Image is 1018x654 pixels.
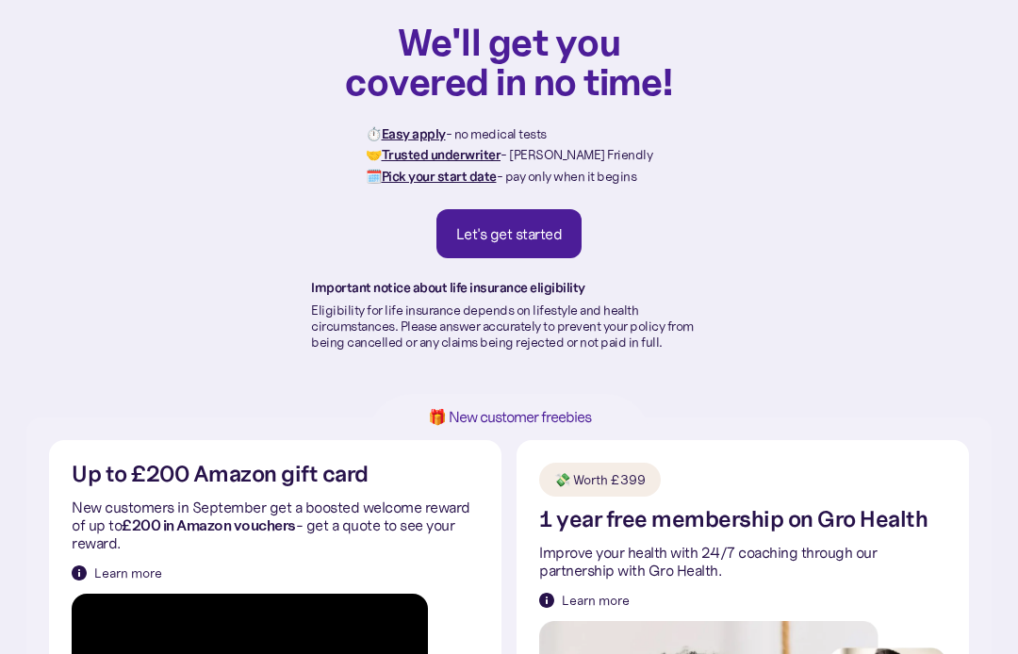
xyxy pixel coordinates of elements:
[398,410,620,426] h1: 🎁 New customer freebies
[456,225,563,244] div: Let's get started
[382,169,497,186] strong: Pick your start date
[122,516,296,535] strong: £200 in Amazon vouchers
[72,499,479,554] p: New customers in September get a boosted welcome reward of up to - get a quote to see your reward.
[94,564,162,583] div: Learn more
[539,592,630,611] a: Learn more
[554,471,646,490] div: 💸 Worth £399
[436,210,583,259] a: Let's get started
[382,126,446,143] strong: Easy apply
[562,592,630,611] div: Learn more
[539,509,928,532] h2: 1 year free membership on Gro Health
[72,564,162,583] a: Learn more
[311,303,707,351] p: Eligibility for life insurance depends on lifestyle and health circumstances. Please answer accur...
[539,545,946,580] p: Improve your health with 24/7 coaching through our partnership with Gro Health.
[344,23,674,102] h1: We'll get you covered in no time!
[311,280,585,297] strong: Important notice about life insurance eligibility
[382,147,501,164] strong: Trusted underwriter
[72,464,369,487] h2: Up to £200 Amazon gift card
[366,124,652,188] p: ⏱️ - no medical tests 🤝 - [PERSON_NAME] Friendly 🗓️ - pay only when it begins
